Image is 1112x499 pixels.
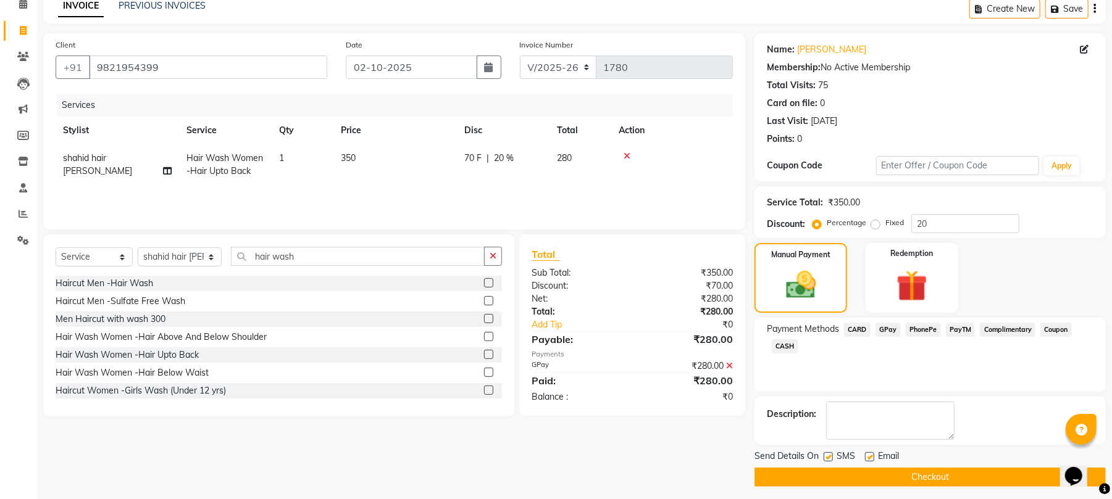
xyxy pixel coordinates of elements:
[272,117,333,144] th: Qty
[632,390,742,403] div: ₹0
[771,249,830,260] label: Manual Payment
[522,332,632,347] div: Payable:
[885,217,904,228] label: Fixed
[522,390,632,403] div: Balance :
[890,248,933,259] label: Redemption
[767,133,795,146] div: Points:
[767,323,839,336] span: Payment Methods
[811,115,837,128] div: [DATE]
[56,277,153,290] div: Haircut Men -Hair Wash
[1044,157,1079,175] button: Apply
[611,117,733,144] th: Action
[56,313,165,326] div: Men Haircut with wash 300
[464,152,482,165] span: 70 F
[457,117,550,144] th: Disc
[876,323,901,337] span: GPay
[522,279,632,292] div: Discount:
[755,450,819,465] span: Send Details On
[887,266,937,305] img: _gift.svg
[767,97,817,110] div: Card on file:
[767,218,805,231] div: Discount:
[532,349,733,360] div: Payments
[767,61,1093,74] div: No Active Membership
[557,152,572,163] span: 280
[797,43,866,56] a: [PERSON_NAME]
[632,373,742,388] div: ₹280.00
[56,39,75,51] label: Client
[63,152,132,176] span: shahid hair [PERSON_NAME]
[333,117,457,144] th: Price
[818,79,828,92] div: 75
[828,196,860,209] div: ₹350.00
[57,94,742,117] div: Services
[56,117,179,144] th: Stylist
[876,156,1039,175] input: Enter Offer / Coupon Code
[56,295,185,308] div: Haircut Men -Sulfate Free Wash
[827,217,866,228] label: Percentage
[767,408,816,421] div: Description:
[755,468,1106,487] button: Checkout
[56,331,267,344] div: Hair Wash Women -Hair Above And Below Shoulder
[777,268,826,302] img: _cash.svg
[89,56,327,79] input: Search by Name/Mobile/Email/Code
[767,79,816,92] div: Total Visits:
[844,323,871,337] span: CARD
[487,152,489,165] span: |
[522,360,632,373] div: GPay
[550,117,611,144] th: Total
[651,318,742,331] div: ₹0
[772,339,798,353] span: CASH
[946,323,976,337] span: PayTM
[632,332,742,347] div: ₹280.00
[1040,323,1072,337] span: Coupon
[767,159,876,172] div: Coupon Code
[797,133,802,146] div: 0
[980,323,1035,337] span: Complimentary
[837,450,855,465] span: SMS
[341,152,356,163] span: 350
[56,348,199,361] div: Hair Wash Women -Hair Upto Back
[522,305,632,318] div: Total:
[346,39,362,51] label: Date
[522,373,632,388] div: Paid:
[878,450,899,465] span: Email
[632,360,742,373] div: ₹280.00
[179,117,272,144] th: Service
[522,318,651,331] a: Add Tip
[906,323,941,337] span: PhonePe
[231,247,485,266] input: Search or Scan
[767,115,808,128] div: Last Visit:
[56,56,90,79] button: +91
[279,152,284,163] span: 1
[520,39,574,51] label: Invoice Number
[767,43,795,56] div: Name:
[532,248,560,261] span: Total
[186,152,263,176] span: Hair Wash Women -Hair Upto Back
[522,266,632,279] div: Sub Total:
[56,366,209,379] div: Hair Wash Women -Hair Below Waist
[632,279,742,292] div: ₹70.00
[1060,450,1100,487] iframe: chat widget
[632,305,742,318] div: ₹280.00
[632,266,742,279] div: ₹350.00
[767,61,821,74] div: Membership:
[56,384,226,397] div: Haircut Women -Girls Wash (Under 12 yrs)
[522,292,632,305] div: Net:
[820,97,825,110] div: 0
[494,152,514,165] span: 20 %
[767,196,823,209] div: Service Total:
[632,292,742,305] div: ₹280.00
